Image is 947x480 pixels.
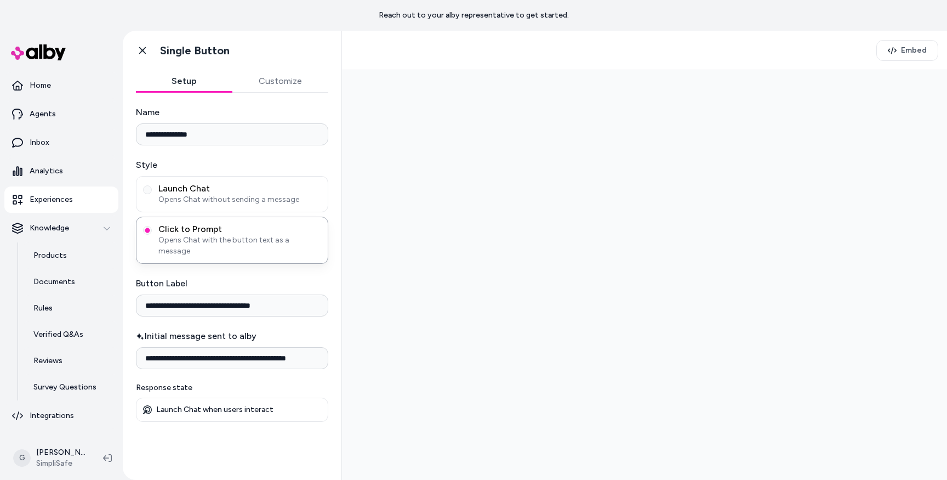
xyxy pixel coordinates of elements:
[4,403,118,429] a: Integrations
[13,449,31,467] span: G
[30,223,69,234] p: Knowledge
[136,106,328,119] label: Name
[136,159,328,172] label: Style
[158,235,321,257] span: Opens Chat with the button text as a message
[136,277,328,290] label: Button Label
[30,166,63,177] p: Analytics
[4,72,118,99] a: Home
[4,101,118,127] a: Agents
[4,129,118,156] a: Inbox
[4,187,118,213] a: Experiences
[22,321,118,348] a: Verified Q&As
[136,70,232,92] button: Setup
[36,447,85,458] p: [PERSON_NAME]
[33,329,83,340] p: Verified Q&As
[33,250,67,261] p: Products
[30,137,49,148] p: Inbox
[136,382,328,393] p: Response state
[33,303,53,314] p: Rules
[22,374,118,400] a: Survey Questions
[33,382,96,393] p: Survey Questions
[158,194,321,205] span: Opens Chat without sending a message
[30,109,56,120] p: Agents
[158,183,321,194] span: Launch Chat
[160,44,230,58] h1: Single Button
[4,215,118,241] button: Knowledge
[7,441,94,476] button: G[PERSON_NAME]SimpliSafe
[232,70,329,92] button: Customize
[30,80,51,91] p: Home
[22,348,118,374] a: Reviews
[143,185,152,194] button: Launch ChatOpens Chat without sending a message
[30,410,74,421] p: Integrations
[33,355,62,366] p: Reviews
[876,40,938,61] button: Embed
[158,224,321,235] span: Click to Prompt
[36,458,85,469] span: SimpliSafe
[11,44,66,60] img: alby Logo
[156,405,273,415] p: Launch Chat when users interact
[379,10,569,21] p: Reach out to your alby representative to get started.
[22,242,118,269] a: Products
[22,269,118,295] a: Documents
[143,226,152,235] button: Click to PromptOpens Chat with the button text as a message
[4,158,118,184] a: Analytics
[33,276,75,287] p: Documents
[136,330,328,343] label: Initial message sent to alby
[22,295,118,321] a: Rules
[30,194,73,205] p: Experiences
[901,45,927,56] span: Embed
